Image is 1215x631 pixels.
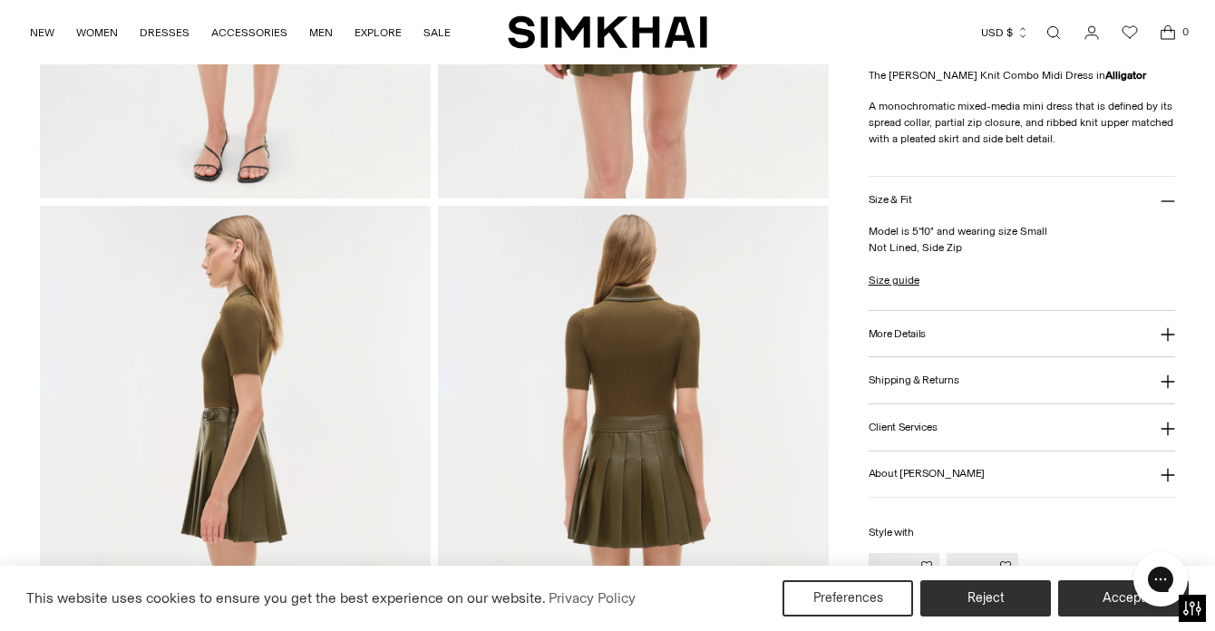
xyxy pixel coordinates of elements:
iframe: Gorgias live chat messenger [1124,546,1197,613]
h6: Style with [869,527,1175,539]
strong: Alligator [1105,69,1146,82]
h3: Shipping & Returns [869,374,959,386]
a: ACCESSORIES [211,13,287,53]
button: More Details [869,311,1175,357]
button: Size & Fit [869,177,1175,223]
a: Go to the account page [1074,15,1110,51]
a: Open cart modal [1150,15,1186,51]
a: MEN [309,13,333,53]
h3: Size & Fit [869,194,912,206]
a: Open search modal [1035,15,1072,51]
button: Shipping & Returns [869,357,1175,403]
a: DRESSES [140,13,190,53]
button: USD $ [981,13,1029,53]
p: A monochromatic mixed-media mini dress that is defined by its spread collar, partial zip closure,... [869,98,1175,147]
a: Size guide [869,272,919,288]
a: NEW [30,13,54,53]
button: Reject [920,580,1051,616]
button: Preferences [782,580,913,616]
span: 0 [1177,24,1193,40]
button: Add to Wishlist [921,560,932,571]
button: Client Services [869,404,1175,451]
p: The [PERSON_NAME] Knit Combo Midi Dress in [869,67,1175,83]
h3: More Details [869,328,926,340]
a: Privacy Policy (opens in a new tab) [546,585,638,612]
a: EXPLORE [355,13,402,53]
button: Accept [1058,580,1189,616]
button: Add to Wishlist [1000,560,1011,571]
a: WOMEN [76,13,118,53]
h3: About [PERSON_NAME] [869,468,985,480]
h3: Client Services [869,422,938,433]
button: About [PERSON_NAME] [869,451,1175,498]
span: This website uses cookies to ensure you get the best experience on our website. [26,589,546,607]
a: Wishlist [1112,15,1148,51]
a: SALE [423,13,451,53]
a: SIMKHAI [508,15,707,50]
p: Model is 5'10" and wearing size Small Not Lined, Side Zip [869,223,1175,256]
